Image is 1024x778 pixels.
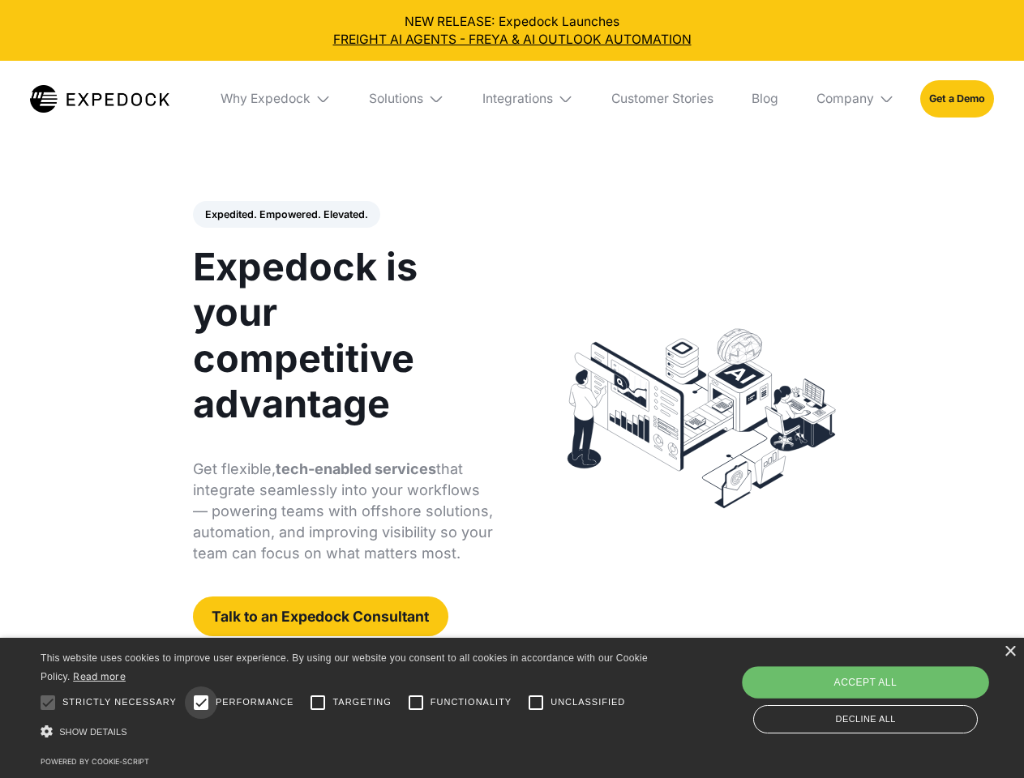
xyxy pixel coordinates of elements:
[739,61,790,137] a: Blog
[482,91,553,107] div: Integrations
[193,244,494,426] h1: Expedock is your competitive advantage
[816,91,874,107] div: Company
[276,460,436,477] strong: tech-enabled services
[598,61,726,137] a: Customer Stories
[13,13,1012,49] div: NEW RELEASE: Expedock Launches
[41,652,648,682] span: This website uses cookies to improve user experience. By using our website you consent to all coo...
[551,695,625,709] span: Unclassified
[754,603,1024,778] iframe: Chat Widget
[193,459,494,564] p: Get flexible, that integrate seamlessly into your workflows — powering teams with offshore soluti...
[369,91,423,107] div: Solutions
[920,80,994,117] a: Get a Demo
[742,666,988,699] div: Accept all
[62,695,177,709] span: Strictly necessary
[431,695,512,709] span: Functionality
[469,61,586,137] div: Integrations
[41,721,653,743] div: Show details
[73,670,126,682] a: Read more
[208,61,344,137] div: Why Expedock
[357,61,457,137] div: Solutions
[221,91,311,107] div: Why Expedock
[59,727,127,737] span: Show details
[193,596,448,636] a: Talk to an Expedock Consultant
[332,695,391,709] span: Targeting
[13,31,1012,49] a: FREIGHT AI AGENTS - FREYA & AI OUTLOOK AUTOMATION
[41,757,149,766] a: Powered by cookie-script
[216,695,294,709] span: Performance
[803,61,907,137] div: Company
